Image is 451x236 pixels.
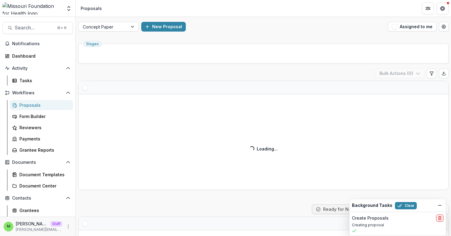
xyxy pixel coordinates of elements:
[422,2,434,15] button: Partners
[19,124,68,131] div: Reviewers
[78,4,104,13] nav: breadcrumb
[10,111,73,121] a: Form Builder
[12,66,63,71] span: Activity
[65,223,72,230] button: More
[19,147,68,153] div: Grantee Reports
[436,2,449,15] button: Get Help
[7,224,10,228] div: Mary
[10,145,73,155] a: Grantee Reports
[10,100,73,110] a: Proposals
[10,134,73,144] a: Payments
[10,123,73,133] a: Reviewers
[16,221,48,227] p: [PERSON_NAME]
[12,196,63,201] span: Contacts
[19,102,68,108] div: Proposals
[19,183,68,189] div: Document Center
[2,51,73,61] a: Dashboard
[15,25,53,31] span: Search...
[2,157,73,167] button: Open Documents
[352,222,443,228] p: Creating proposal
[50,221,62,227] p: Staff
[2,2,62,15] img: Missouri Foundation for Health logo
[65,2,73,15] button: Open entity switcher
[10,76,73,86] a: Tasks
[352,216,389,221] h2: Create Proposals
[436,214,443,222] button: delete
[436,202,443,209] button: Dismiss
[395,202,417,209] button: Clear
[16,227,62,232] p: [PERSON_NAME][EMAIL_ADDRESS][DOMAIN_NAME]
[2,88,73,98] button: Open Workflows
[2,39,73,49] button: Notifications
[12,160,63,165] span: Documents
[19,136,68,142] div: Payments
[141,22,186,32] button: New Proposal
[56,25,68,31] div: ⌘ + K
[19,207,68,214] div: Grantees
[2,63,73,73] button: Open Activity
[19,113,68,120] div: Form Builder
[12,53,68,59] div: Dashboard
[10,181,73,191] a: Document Center
[388,22,436,32] button: Assigned to me
[10,205,73,215] a: Grantees
[12,41,71,46] span: Notifications
[12,90,63,96] span: Workflows
[10,170,73,180] a: Document Templates
[19,171,68,178] div: Document Templates
[2,22,73,34] button: Search...
[439,22,449,32] button: Open table manager
[352,203,393,208] h2: Background Tasks
[81,5,102,12] div: Proposals
[19,77,68,84] div: Tasks
[86,42,99,46] span: Stages
[2,193,73,203] button: Open Contacts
